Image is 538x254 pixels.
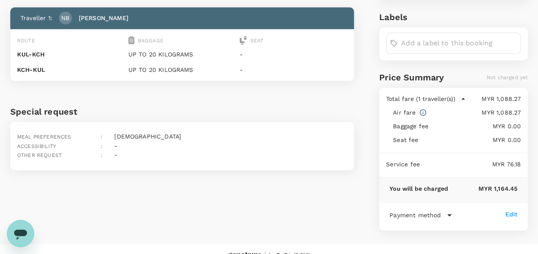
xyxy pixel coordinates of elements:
[389,211,441,219] p: Payment method
[101,143,102,149] span: :
[7,220,34,247] iframe: Button to launch messaging window
[422,136,521,144] p: MYR 0.00
[448,184,517,193] p: MYR 1,164.45
[389,184,448,193] p: You will be charged
[420,160,521,168] p: MYR 76.18
[393,122,428,130] p: Baggage fee
[17,134,71,140] span: Meal preferences
[466,95,521,103] p: MYR 1,088.27
[17,143,56,149] span: Accessibility
[240,36,247,44] img: seat-icon
[386,160,420,168] p: Service fee
[427,108,521,117] p: MYR 1,088.27
[432,122,521,130] p: MYR 0.00
[386,95,455,103] p: Total fare (1 traveller(s))
[250,38,264,44] span: Seat
[101,134,102,140] span: :
[240,65,348,74] p: -
[111,129,181,142] div: [DEMOGRAPHIC_DATA]
[128,36,134,44] img: baggage-icon
[79,14,128,22] p: [PERSON_NAME]
[393,108,416,117] p: Air fare
[379,10,528,24] h6: Labels
[111,147,117,160] div: -
[386,95,466,103] button: Total fare (1 traveller(s))
[401,36,517,50] input: Add a label to this booking
[21,14,52,22] p: Traveller 1 :
[17,65,125,74] p: KCH - KUL
[128,65,236,74] p: UP TO 20 KILOGRAMS
[487,74,528,80] span: Not charged yet
[61,14,69,22] p: NB
[17,152,62,158] span: Other request
[505,210,517,219] div: Edit
[379,71,444,84] h6: Price Summary
[111,138,117,151] div: -
[17,38,35,44] span: Route
[240,50,348,59] p: -
[10,105,354,118] h6: Special request
[128,50,236,59] p: UP TO 20 KILOGRAMS
[101,152,102,158] span: :
[17,50,125,59] p: KUL - KCH
[138,38,163,44] span: Baggage
[393,136,418,144] p: Seat fee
